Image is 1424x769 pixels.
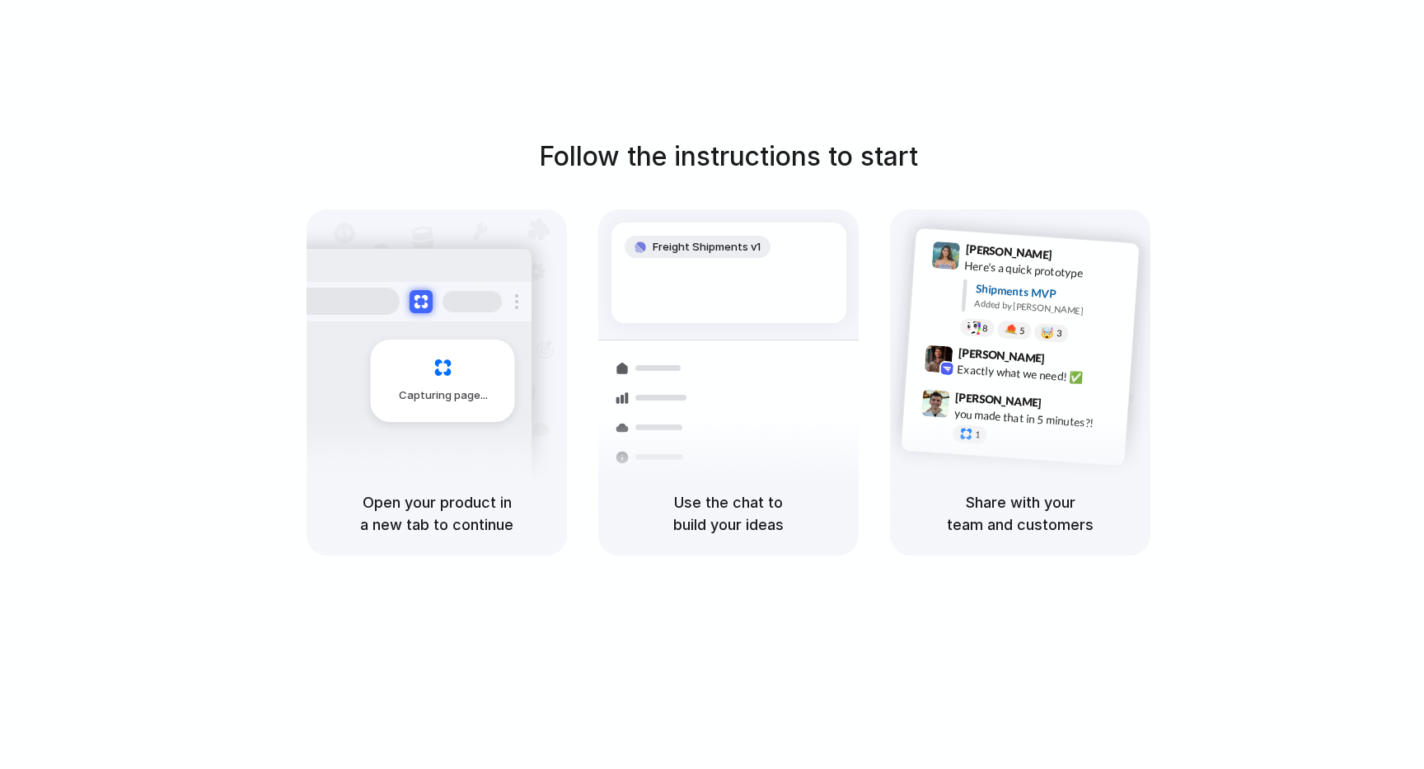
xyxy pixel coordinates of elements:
[955,387,1042,411] span: [PERSON_NAME]
[539,137,918,176] h1: Follow the instructions to start
[957,360,1122,388] div: Exactly what we need! ✅
[958,344,1045,368] span: [PERSON_NAME]
[910,491,1131,536] h5: Share with your team and customers
[965,240,1052,264] span: [PERSON_NAME]
[964,257,1129,285] div: Here's a quick prototype
[1056,329,1062,338] span: 3
[975,280,1127,307] div: Shipments MVP
[974,297,1126,321] div: Added by [PERSON_NAME]
[1019,326,1025,335] span: 5
[326,491,547,536] h5: Open your product in a new tab to continue
[1057,247,1091,267] span: 9:41 AM
[982,323,988,332] span: 8
[618,491,839,536] h5: Use the chat to build your ideas
[953,405,1118,433] div: you made that in 5 minutes?!
[1047,396,1080,415] span: 9:47 AM
[653,239,761,256] span: Freight Shipments v1
[1050,351,1084,371] span: 9:42 AM
[399,387,490,404] span: Capturing page
[1041,326,1055,339] div: 🤯
[975,430,981,439] span: 1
